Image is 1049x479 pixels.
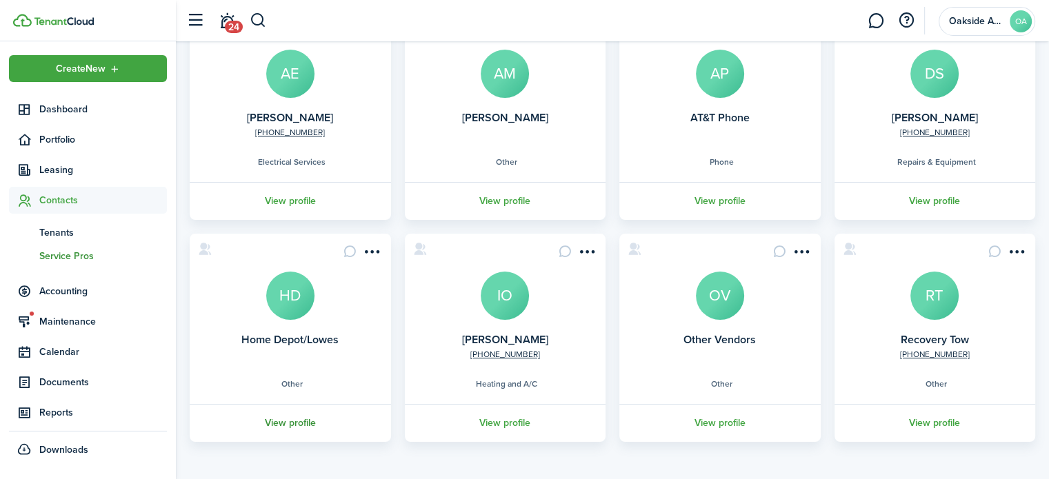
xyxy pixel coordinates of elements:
[188,182,393,220] a: View profile
[897,156,976,168] span: Repairs & Equipment
[39,345,167,359] span: Calendar
[9,244,167,267] a: Service Pros
[39,163,167,177] span: Leasing
[9,221,167,244] a: Tenants
[255,126,325,139] a: [PHONE_NUMBER]
[462,110,548,125] a: [PERSON_NAME]
[900,348,970,360] a: [PHONE_NUMBER]
[496,156,517,168] span: Other
[926,378,947,390] span: Other
[696,272,744,320] a: OV
[9,399,167,426] a: Reports
[481,50,529,98] a: AM
[56,64,106,74] span: Create New
[9,96,167,123] a: Dashboard
[476,378,537,390] span: Heating and A/C
[39,132,167,147] span: Portfolio
[895,9,918,32] button: Open resource center
[910,50,959,98] a: DS
[39,442,88,457] span: Downloads
[832,182,1038,220] a: View profile
[13,14,32,27] img: TenantCloud
[949,17,1004,26] span: Oakside Apartments
[258,156,326,168] span: Electrical Services
[1010,10,1032,32] avatar-text: OA
[39,405,167,420] span: Reports
[901,332,969,347] a: Recovery Tow
[617,182,823,220] a: View profile
[39,375,167,389] span: Documents
[575,245,597,263] button: Open menu
[39,102,167,116] span: Dashboard
[266,272,314,320] a: HD
[683,332,756,347] a: Other Vendors
[39,284,167,298] span: Accounting
[9,55,167,82] button: Open menu
[900,126,970,139] a: [PHONE_NUMBER]
[361,245,383,263] button: Open menu
[241,332,339,347] a: Home Depot/Lowes
[481,272,529,320] a: IO
[462,332,548,347] a: [PERSON_NAME]
[617,404,823,442] a: View profile
[266,50,314,98] a: AE
[696,50,744,98] a: AP
[1005,245,1027,263] button: Open menu
[711,378,732,390] span: Other
[710,156,734,168] span: Phone
[892,110,978,125] a: [PERSON_NAME]
[910,272,959,320] a: RT
[39,225,167,240] span: Tenants
[39,193,167,207] span: Contacts
[214,3,240,39] a: Notifications
[790,245,812,263] button: Open menu
[250,9,267,32] button: Search
[690,110,750,125] a: AT&T Phone
[863,3,889,39] a: Messaging
[182,8,208,34] button: Open sidebar
[247,110,333,125] a: [PERSON_NAME]
[188,404,393,442] a: View profile
[39,314,167,329] span: Maintenance
[832,404,1038,442] a: View profile
[403,182,608,220] a: View profile
[34,17,94,26] img: TenantCloud
[403,404,608,442] a: View profile
[470,348,540,360] a: [PHONE_NUMBER]
[281,378,303,390] span: Other
[225,21,243,33] span: 24
[39,249,167,263] span: Service Pros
